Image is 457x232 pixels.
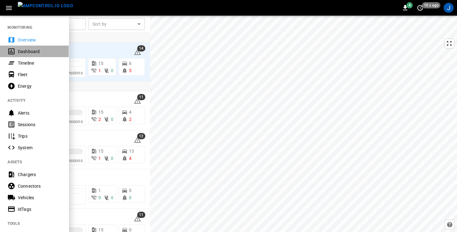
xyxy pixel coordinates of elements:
[18,145,61,151] div: System
[422,2,440,8] span: 10 s ago
[18,48,61,55] div: Dashboard
[18,206,61,212] div: IdTags
[406,2,413,8] span: 4
[18,183,61,189] div: Connectors
[18,133,61,139] div: Trips
[18,171,61,178] div: Chargers
[18,110,61,116] div: Alerts
[18,121,61,128] div: Sessions
[18,83,61,89] div: Energy
[18,2,73,10] img: ampcontrol.io logo
[444,3,454,13] div: profile-icon
[18,37,61,43] div: Overview
[18,195,61,201] div: Vehicles
[18,60,61,66] div: Timeline
[415,3,425,13] button: set refresh interval
[18,72,61,78] div: Fleet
